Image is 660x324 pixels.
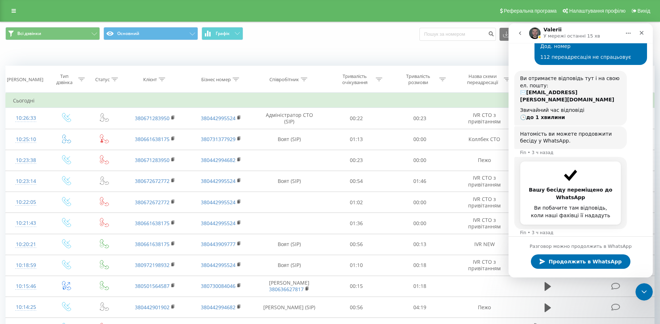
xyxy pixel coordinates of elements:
div: 10:23:14 [13,174,39,188]
iframe: Intercom live chat [509,23,653,277]
div: 10:21:43 [13,216,39,230]
div: 10:23:38 [13,153,39,167]
a: 380442995524 [201,115,236,122]
iframe: Intercom live chat [635,283,653,301]
td: 01:02 [325,192,388,213]
div: Тривалість розмови [399,73,437,86]
td: 00:22 [325,108,388,129]
td: 00:23 [325,150,388,171]
td: 00:56 [325,234,388,255]
td: 01:13 [325,129,388,150]
td: 01:10 [325,255,388,276]
a: 380672672772 [135,199,170,206]
a: 380671283950 [135,157,170,163]
div: [PERSON_NAME] [7,76,43,83]
a: 380671283950 [135,115,170,122]
td: 01:18 [388,276,452,297]
td: Коллбек СТО [452,129,518,150]
a: 380636627817 [269,286,304,293]
td: 00:13 [388,234,452,255]
a: 380442995524 [201,262,236,268]
a: 380443909777 [201,241,236,248]
td: Воят (SIP) [254,234,325,255]
a: 380672672772 [135,178,170,184]
div: Бізнес номер [201,76,231,83]
td: [PERSON_NAME] [254,276,325,297]
span: Всі дзвінки [17,31,41,36]
span: Вихід [638,8,650,14]
td: 00:56 [325,297,388,318]
td: 00:15 [325,276,388,297]
td: Пежо [452,297,518,318]
td: IVR СТО з привітанням [452,171,518,192]
a: 380442994682 [201,157,236,163]
input: Пошук за номером [419,28,496,41]
div: 10:22:05 [13,195,39,209]
div: 10:18:59 [13,258,39,272]
td: Адміністратор СТО (SIP) [254,108,325,129]
div: 10:20:21 [13,237,39,251]
td: Воят (SIP) [254,255,325,276]
td: 00:00 [388,129,452,150]
td: Пежо [452,150,518,171]
div: Тривалість очікування [335,73,374,86]
td: 00:00 [388,213,452,234]
td: IVR NEW [452,234,518,255]
div: Статус [95,76,110,83]
a: 380501564587 [135,283,170,289]
td: IVR СТО з привітанням [452,255,518,276]
button: Експорт [500,28,538,41]
td: 00:54 [325,171,388,192]
a: 380442994682 [201,304,236,311]
span: Графік [216,31,230,36]
td: 01:46 [388,171,452,192]
td: 00:18 [388,255,452,276]
a: 380731377929 [201,136,236,143]
td: Воят (SIP) [254,171,325,192]
a: 380442995524 [201,178,236,184]
a: 380442995524 [201,199,236,206]
div: 10:14:25 [13,300,39,314]
td: IVR СТО з привітанням [452,192,518,213]
a: 380661638175 [135,241,170,248]
a: 380730084046 [201,283,236,289]
span: Налаштування профілю [569,8,625,14]
div: Співробітник [269,76,299,83]
a: 380972198932 [135,262,170,268]
td: 04:19 [388,297,452,318]
td: IVR СТО з привітанням [452,108,518,129]
div: Назва схеми переадресації [463,73,502,86]
td: [PERSON_NAME] (SIP) [254,297,325,318]
td: IVR СТО з привітанням [452,213,518,234]
button: Всі дзвінки [5,27,100,40]
div: Тип дзвінка [53,73,76,86]
td: Воят (SIP) [254,129,325,150]
td: 01:36 [325,213,388,234]
div: 10:15:46 [13,279,39,293]
div: 10:25:10 [13,132,39,146]
button: Графік [202,27,243,40]
a: 380661638175 [135,136,170,143]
